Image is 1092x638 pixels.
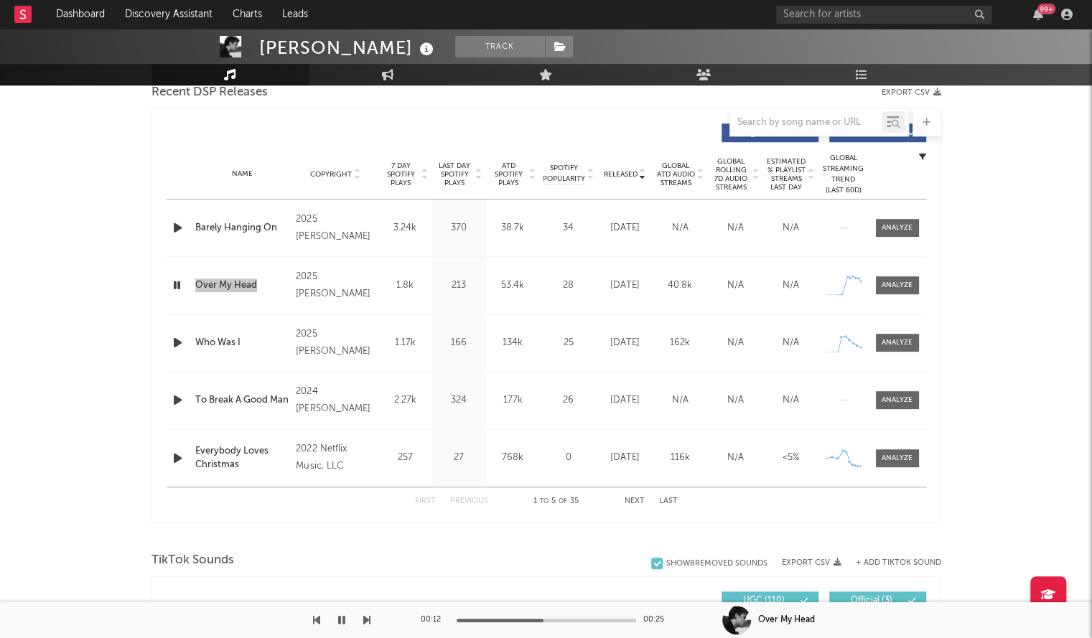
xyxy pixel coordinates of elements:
[656,221,704,235] div: N/A
[382,451,429,465] div: 257
[382,278,429,293] div: 1.8k
[382,221,429,235] div: 3.24k
[436,161,474,187] span: Last Day Spotify Plays
[543,221,594,235] div: 34
[722,591,818,610] button: UGC(110)
[436,221,482,235] div: 370
[543,163,585,184] span: Spotify Popularity
[666,559,767,568] div: Show 8 Removed Sounds
[195,278,289,293] a: Over My Head
[490,336,536,350] div: 134k
[455,36,545,57] button: Track
[711,393,760,408] div: N/A
[296,268,374,303] div: 2025 [PERSON_NAME]
[767,336,815,350] div: N/A
[543,451,594,465] div: 0
[776,6,991,24] input: Search for artists
[296,326,374,360] div: 2025 [PERSON_NAME]
[543,336,594,350] div: 25
[731,596,797,605] span: UGC ( 110 )
[415,497,436,505] button: First
[625,497,645,505] button: Next
[543,393,594,408] div: 26
[436,393,482,408] div: 324
[601,393,649,408] div: [DATE]
[659,497,678,505] button: Last
[656,451,704,465] div: 116k
[490,393,536,408] div: 177k
[767,157,806,192] span: Estimated % Playlist Streams Last Day
[604,170,638,179] span: Released
[730,117,882,128] input: Search by song name or URL
[767,451,815,465] div: <5%
[1037,4,1055,14] div: 99 +
[436,336,482,350] div: 166
[601,451,649,465] div: [DATE]
[436,451,482,465] div: 27
[421,611,449,629] div: 00:12
[450,497,488,505] button: Previous
[559,498,567,505] span: of
[310,170,352,179] span: Copyright
[711,336,760,350] div: N/A
[540,498,549,505] span: to
[296,383,374,418] div: 2024 [PERSON_NAME]
[543,278,594,293] div: 28
[490,161,528,187] span: ATD Spotify Plays
[767,393,815,408] div: N/A
[643,611,672,629] div: 00:25
[782,558,841,567] button: Export CSV
[490,451,536,465] div: 768k
[259,36,437,60] div: [PERSON_NAME]
[882,88,941,97] button: Export CSV
[656,336,704,350] div: 162k
[296,211,374,245] div: 2025 [PERSON_NAME]
[601,221,649,235] div: [DATE]
[656,393,704,408] div: N/A
[758,614,815,627] div: Over My Head
[382,393,429,408] div: 2.27k
[767,278,815,293] div: N/A
[195,444,289,472] a: Everybody Loves Christmas
[382,336,429,350] div: 1.17k
[1033,9,1043,20] button: 99+
[767,221,815,235] div: N/A
[822,153,865,196] div: Global Streaming Trend (Last 60D)
[841,559,941,567] button: + Add TikTok Sound
[195,169,289,179] div: Name
[656,278,704,293] div: 40.8k
[517,493,596,510] div: 1 5 35
[829,591,926,610] button: Official(3)
[601,336,649,350] div: [DATE]
[839,596,905,605] span: Official ( 3 )
[711,451,760,465] div: N/A
[490,278,536,293] div: 53.4k
[382,161,420,187] span: 7 Day Spotify Plays
[296,441,374,475] div: 2022 Netflix Music, LLC
[490,221,536,235] div: 38.7k
[195,221,289,235] a: Barely Hanging On
[436,278,482,293] div: 213
[711,157,751,192] span: Global Rolling 7D Audio Streams
[151,552,234,569] span: TikTok Sounds
[856,559,941,567] button: + Add TikTok Sound
[195,336,289,350] a: Who Was I
[711,278,760,293] div: N/A
[195,393,289,408] a: To Break A Good Man
[601,278,649,293] div: [DATE]
[711,221,760,235] div: N/A
[656,161,696,187] span: Global ATD Audio Streams
[151,84,268,101] span: Recent DSP Releases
